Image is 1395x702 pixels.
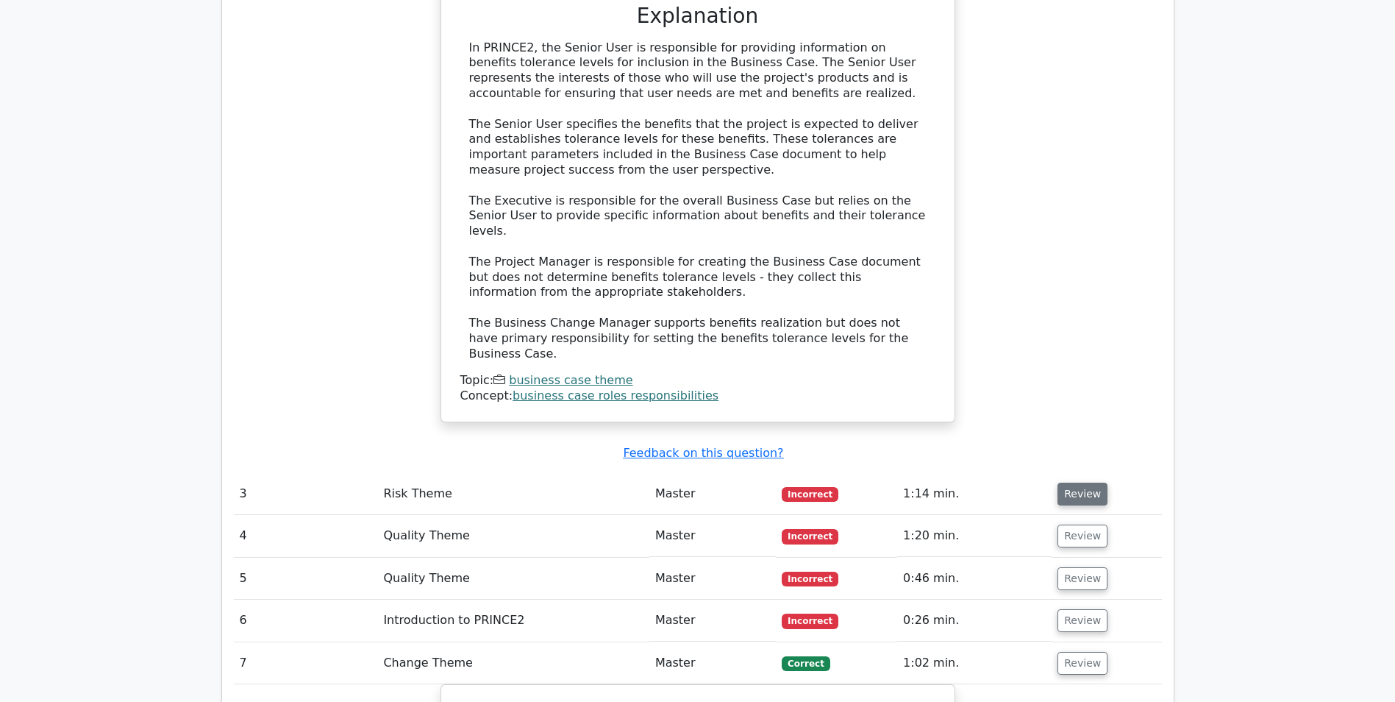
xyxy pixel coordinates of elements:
[782,656,829,671] span: Correct
[782,487,838,502] span: Incorrect
[377,473,649,515] td: Risk Theme
[377,558,649,600] td: Quality Theme
[234,473,378,515] td: 3
[782,529,838,544] span: Incorrect
[1057,567,1107,590] button: Review
[649,600,776,642] td: Master
[509,373,632,387] a: business case theme
[1057,525,1107,547] button: Review
[782,614,838,628] span: Incorrect
[234,600,378,642] td: 6
[234,642,378,684] td: 7
[623,446,783,460] a: Feedback on this question?
[377,600,649,642] td: Introduction to PRINCE2
[1057,483,1107,506] button: Review
[649,515,776,557] td: Master
[897,642,1052,684] td: 1:02 min.
[234,515,378,557] td: 4
[897,515,1052,557] td: 1:20 min.
[649,473,776,515] td: Master
[460,373,935,389] div: Topic:
[460,389,935,404] div: Concept:
[897,600,1052,642] td: 0:26 min.
[377,515,649,557] td: Quality Theme
[897,558,1052,600] td: 0:46 min.
[469,4,927,29] h3: Explanation
[782,572,838,586] span: Incorrect
[234,558,378,600] td: 5
[513,389,718,403] a: business case roles responsibilities
[649,558,776,600] td: Master
[649,642,776,684] td: Master
[1057,652,1107,675] button: Review
[469,40,927,362] div: In PRINCE2, the Senior User is responsible for providing information on benefits tolerance levels...
[377,642,649,684] td: Change Theme
[897,473,1052,515] td: 1:14 min.
[1057,609,1107,632] button: Review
